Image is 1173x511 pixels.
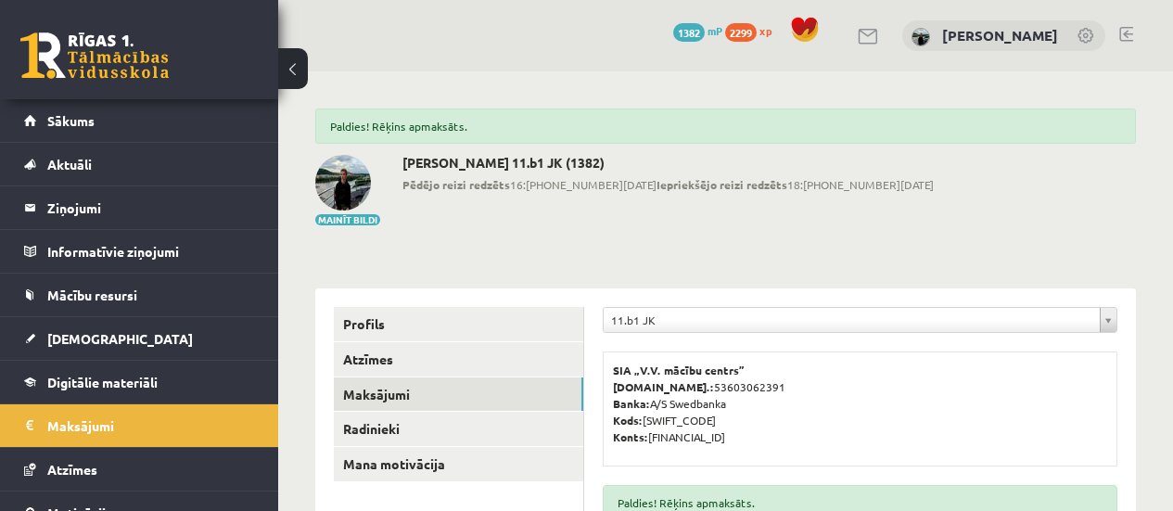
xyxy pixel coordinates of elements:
[759,23,771,38] span: xp
[402,155,934,171] h2: [PERSON_NAME] 11.b1 JK (1382)
[673,23,722,38] a: 1382 mP
[613,396,650,411] b: Banka:
[20,32,169,79] a: Rīgas 1. Tālmācības vidusskola
[942,26,1058,45] a: [PERSON_NAME]
[604,308,1116,332] a: 11.b1 JK
[334,412,583,446] a: Radinieki
[47,112,95,129] span: Sākums
[725,23,781,38] a: 2299 xp
[24,361,255,403] a: Digitālie materiāli
[315,214,380,225] button: Mainīt bildi
[24,186,255,229] a: Ziņojumi
[613,379,714,394] b: [DOMAIN_NAME].:
[613,363,746,377] b: SIA „V.V. mācību centrs”
[334,307,583,341] a: Profils
[611,308,1092,332] span: 11.b1 JK
[315,109,1136,144] div: Paldies! Rēķins apmaksāts.
[334,377,583,412] a: Maksājumi
[24,99,255,142] a: Sākums
[402,177,510,192] b: Pēdējo reizi redzēts
[47,330,193,347] span: [DEMOGRAPHIC_DATA]
[657,177,787,192] b: Iepriekšējo reizi redzēts
[613,362,1107,445] p: 53603062391 A/S Swedbanka [SWIFT_CODE] [FINANCIAL_ID]
[24,448,255,491] a: Atzīmes
[725,23,757,42] span: 2299
[613,413,643,428] b: Kods:
[24,317,255,360] a: [DEMOGRAPHIC_DATA]
[912,28,930,46] img: Edgars Toms Jermušs
[334,447,583,481] a: Mana motivācija
[708,23,722,38] span: mP
[47,287,137,303] span: Mācību resursi
[673,23,705,42] span: 1382
[47,404,255,447] legend: Maksājumi
[315,155,371,211] img: Edgars Toms Jermušs
[47,374,158,390] span: Digitālie materiāli
[613,429,648,444] b: Konts:
[24,274,255,316] a: Mācību resursi
[334,342,583,377] a: Atzīmes
[47,186,255,229] legend: Ziņojumi
[24,143,255,185] a: Aktuāli
[24,404,255,447] a: Maksājumi
[47,156,92,172] span: Aktuāli
[47,461,97,478] span: Atzīmes
[24,230,255,273] a: Informatīvie ziņojumi
[402,176,934,193] span: 16:[PHONE_NUMBER][DATE] 18:[PHONE_NUMBER][DATE]
[47,230,255,273] legend: Informatīvie ziņojumi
